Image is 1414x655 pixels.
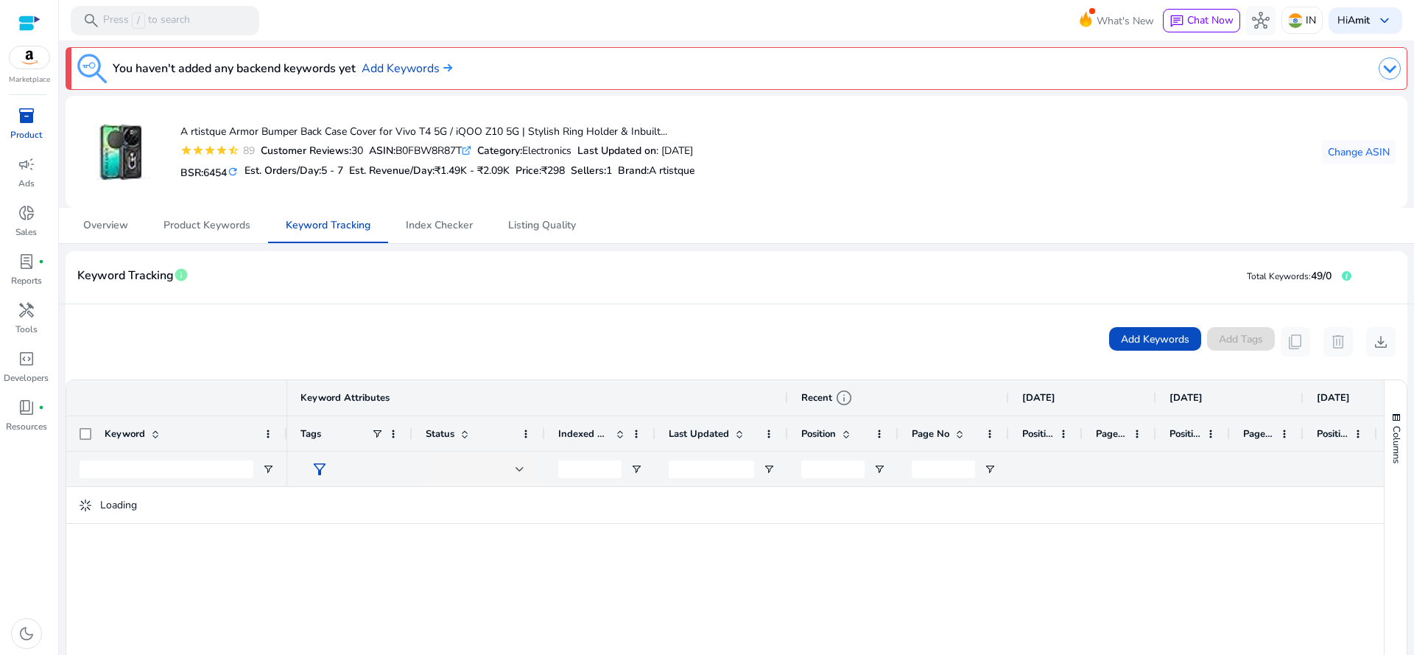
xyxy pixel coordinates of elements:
[18,399,35,416] span: book_4
[77,263,174,289] span: Keyword Tracking
[180,126,694,139] h4: A rtistque Armor Bumper Back Case Cover for Vivo T4 5G / iQOO Z10 5G | Stylish Ring Holder & Inbu...
[577,143,693,158] div: : [DATE]
[440,63,452,72] img: arrow-right.svg
[801,389,853,407] div: Recent
[1348,13,1370,27] b: Amit
[1169,14,1184,29] span: chat
[1169,391,1203,404] span: [DATE]
[477,144,522,158] b: Category:
[10,46,49,69] img: amazon.svg
[94,125,150,180] img: 41zciJpuT1L._SS40_.jpg
[4,371,49,385] p: Developers
[77,54,107,83] img: keyword-tracking.svg
[203,166,227,180] span: 6454
[1376,12,1393,29] span: keyboard_arrow_down
[912,460,975,478] input: Page No Filter Input
[369,143,471,158] div: B0FBW8R87T
[18,177,35,190] p: Ads
[1390,426,1403,463] span: Columns
[649,164,694,178] span: A rtistque
[1252,12,1270,29] span: hub
[1247,270,1311,282] span: Total Keywords:
[1022,427,1053,441] span: Position
[1337,15,1370,26] p: Hi
[606,164,612,178] span: 1
[669,427,729,441] span: Last Updated
[103,13,190,29] p: Press to search
[349,165,510,178] h5: Est. Revenue/Day:
[15,225,37,239] p: Sales
[1322,140,1396,164] button: Change ASIN
[801,460,865,478] input: Position Filter Input
[180,164,239,180] h5: BSR:
[618,165,694,178] h5: :
[558,460,622,478] input: Indexed Products Filter Input
[1372,333,1390,351] span: download
[163,220,250,231] span: Product Keywords
[618,164,647,178] span: Brand
[1187,13,1234,27] span: Chat Now
[18,350,35,368] span: code_blocks
[763,463,775,475] button: Open Filter Menu
[11,274,42,287] p: Reports
[1163,9,1240,32] button: chatChat Now
[18,204,35,222] span: donut_small
[1317,427,1348,441] span: Position
[435,164,510,178] span: ₹1.49K - ₹2.09K
[1328,144,1390,160] span: Change ASIN
[516,165,565,178] h5: Price:
[1379,57,1401,80] img: dropdown-arrow.svg
[912,427,949,441] span: Page No
[300,391,390,404] span: Keyword Attributes
[1096,427,1127,441] span: Page No
[835,389,853,407] span: info
[1246,6,1276,35] button: hub
[216,144,228,156] mat-icon: star
[1306,7,1316,33] p: IN
[477,143,571,158] div: Electronics
[82,12,100,29] span: search
[321,164,343,178] span: 5 - 7
[362,60,452,77] a: Add Keywords
[262,463,274,475] button: Open Filter Menu
[1169,427,1200,441] span: Position
[18,155,35,173] span: campaign
[239,143,255,158] div: 89
[261,143,363,158] div: 30
[261,144,351,158] b: Customer Reviews:
[1022,391,1055,404] span: [DATE]
[15,323,38,336] p: Tools
[406,220,473,231] span: Index Checker
[6,420,47,433] p: Resources
[18,253,35,270] span: lab_profile
[9,74,50,85] p: Marketplace
[286,220,370,231] span: Keyword Tracking
[38,404,44,410] span: fiber_manual_record
[105,427,145,441] span: Keyword
[113,60,356,77] h3: You haven't added any backend keywords yet
[38,259,44,265] span: fiber_manual_record
[83,220,128,231] span: Overview
[873,463,885,475] button: Open Filter Menu
[204,144,216,156] mat-icon: star
[1109,327,1201,351] button: Add Keywords
[192,144,204,156] mat-icon: star
[1243,427,1274,441] span: Page No
[984,463,996,475] button: Open Filter Menu
[558,427,610,441] span: Indexed Products
[18,107,35,125] span: inventory_2
[426,427,454,441] span: Status
[132,13,145,29] span: /
[801,427,836,441] span: Position
[1121,332,1189,347] span: Add Keywords
[174,267,189,282] span: info
[1317,391,1350,404] span: [DATE]
[18,625,35,642] span: dark_mode
[100,498,137,512] span: Loading
[1311,269,1332,283] span: 49/0
[541,164,565,178] span: ₹298
[369,144,395,158] b: ASIN:
[630,463,642,475] button: Open Filter Menu
[180,144,192,156] mat-icon: star
[669,460,754,478] input: Last Updated Filter Input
